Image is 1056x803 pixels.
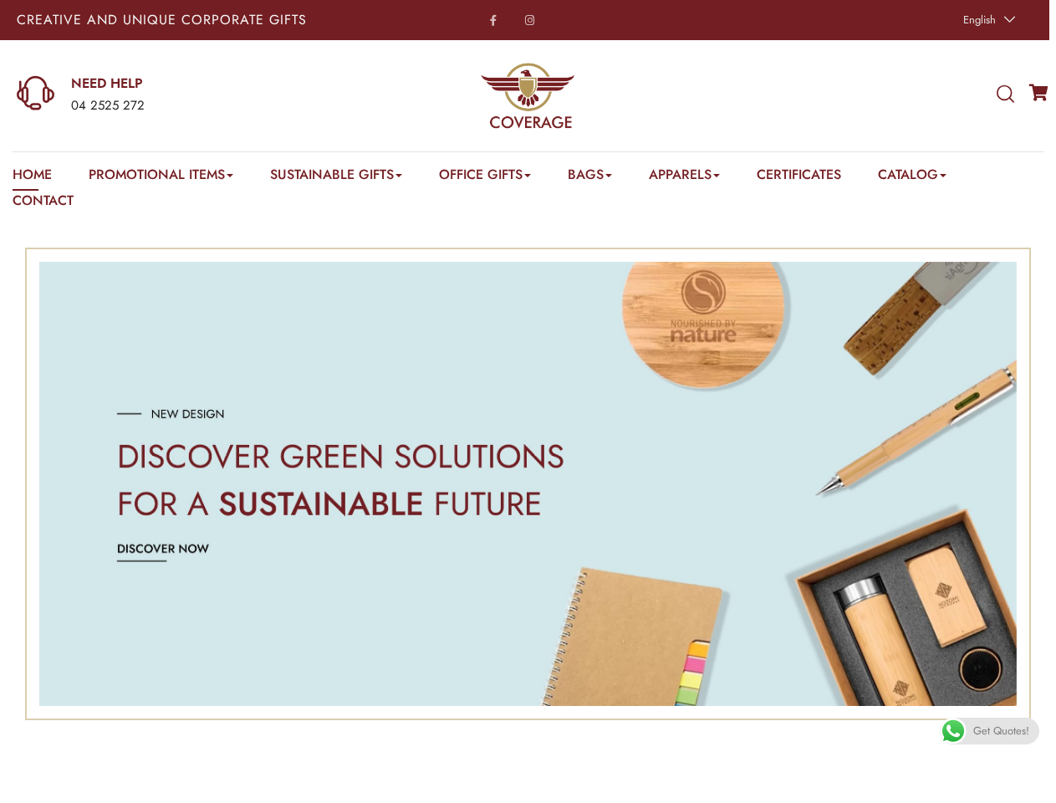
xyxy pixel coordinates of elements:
[757,165,841,191] a: Certificates
[649,165,720,191] a: Apparels
[39,262,1017,707] img: 2
[963,12,996,28] span: English
[89,165,233,191] a: Promotional Items
[270,165,402,191] a: Sustainable Gifts
[39,262,1017,707] div: 2 / 3
[17,13,414,27] p: Creative and Unique Corporate Gifts
[973,718,1029,744] span: Get Quotes!
[568,165,612,191] a: Bags
[39,262,1017,707] div: Image Carousel
[878,165,946,191] a: Catalog
[71,74,344,93] a: NEED HELP
[13,165,52,191] a: Home
[71,95,344,117] div: 04 2525 272
[13,191,74,217] a: Contact
[439,165,531,191] a: Office Gifts
[955,8,1019,32] a: English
